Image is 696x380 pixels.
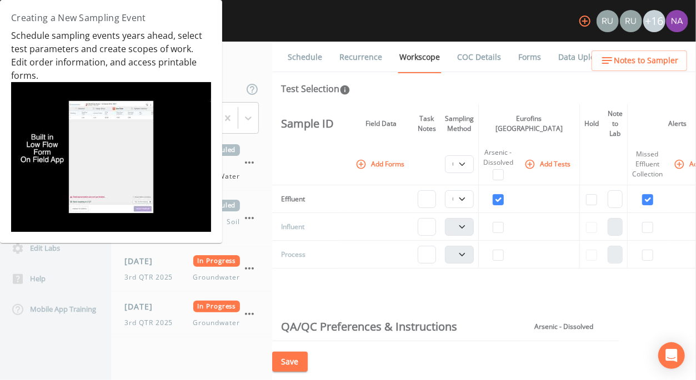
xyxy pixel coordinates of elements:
[124,255,161,267] span: [DATE]
[111,292,272,337] a: [DATE]In Progress3rd QTR 2025Groundwater
[193,255,241,267] span: In Progress
[666,10,688,32] img: 2a55e4f43afd7cc12e315cd9220de6cb
[286,42,324,73] a: Schedule
[643,10,665,32] div: +16
[479,104,580,143] th: Eurofins [GEOGRAPHIC_DATA]
[272,213,338,241] td: Influent
[413,104,440,143] th: Task Notes
[124,301,161,312] span: [DATE]
[227,217,240,237] span: Soil
[193,318,240,328] span: Groundwater
[338,42,384,73] a: Recurrence
[620,10,642,32] img: 87da16f8fb5521bff2dfdbd7bbd6e211
[193,301,241,312] span: In Progress
[272,241,338,268] td: Process
[597,10,619,32] img: a5c06d64ce99e847b6841ccd0307af82
[11,11,211,24] h4: Creating a New Sampling Event
[272,313,522,341] th: QA/QC Preferences & Instructions
[522,313,605,341] th: Arsenic - Dissolved
[281,82,350,95] div: Test Selection
[455,42,503,73] a: COC Details
[272,352,308,372] button: Save
[517,42,543,73] a: Forms
[193,272,240,282] span: Groundwater
[522,155,575,173] button: Add Tests
[628,143,668,185] th: Missed Effluent Collection
[557,42,606,73] a: Data Upload
[124,318,180,328] span: 3rd QTR 2025
[272,104,338,143] th: Sample ID
[339,84,350,95] svg: In this section you'll be able to select the analytical test to run, based on the media type, and...
[353,155,409,173] button: Add Forms
[483,148,513,168] div: Arsenic - Dissolved
[111,246,272,292] a: [DATE]In Progress3rd QTR 2025Groundwater
[614,54,678,68] span: Notes to Sampler
[619,10,643,32] div: Russell Schindler
[580,104,604,143] th: Hold
[11,82,211,232] img: hqdefault.jpg
[124,272,180,282] span: 3rd QTR 2025
[596,10,619,32] div: Russell Schindler
[398,42,442,73] a: Workscope
[658,342,685,369] div: Open Intercom Messenger
[11,29,211,82] div: Schedule sampling events years ahead, select test parameters and create scopes of work. Edit orde...
[349,104,413,143] th: Field Data
[592,50,687,71] button: Notes to Sampler
[272,185,338,213] td: Effluent
[440,104,479,143] th: Sampling Method
[603,104,628,143] th: Note to Lab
